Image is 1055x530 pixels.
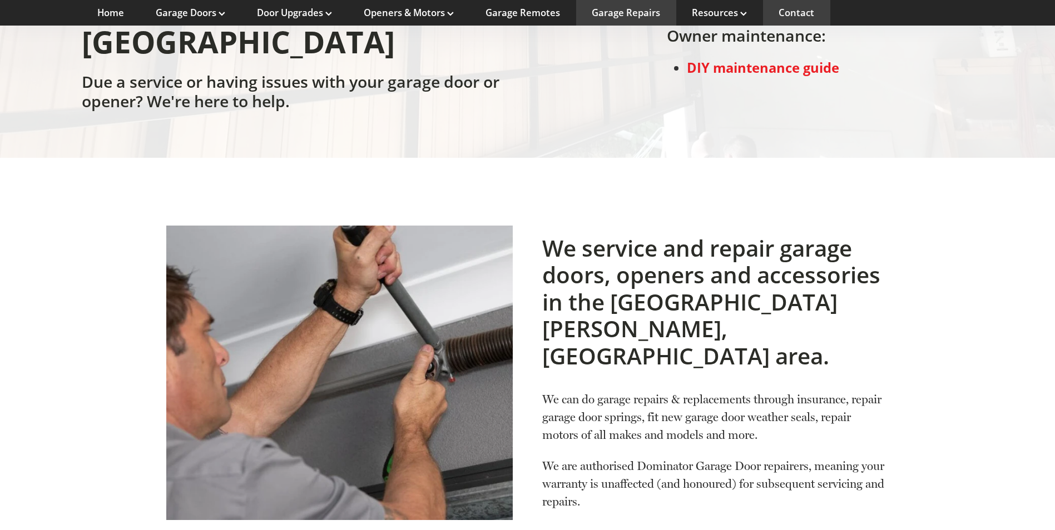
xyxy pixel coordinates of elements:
a: Garage Remotes [486,7,560,19]
p: We can do garage repairs & replacements through insurance, repair garage door springs, fit new ga... [542,391,889,457]
h2: Due a service or having issues with your garage door or opener? We're here to help. [82,72,522,117]
p: We are authorised Dominator Garage Door repairers, meaning your warranty is unaffected (and honou... [542,457,889,511]
h2: Owner maintenance: [667,26,839,52]
a: Resources [692,7,747,19]
a: Openers & Motors [364,7,454,19]
a: Door Upgrades [257,7,332,19]
a: Garage Repairs [592,7,660,19]
h2: We service and repair garage doors, openers and accessories in the [GEOGRAPHIC_DATA][PERSON_NAME]... [542,235,889,369]
a: Contact [779,7,814,19]
a: DIY maintenance guide [687,59,839,77]
a: Garage Doors [156,7,225,19]
a: Home [97,7,124,19]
